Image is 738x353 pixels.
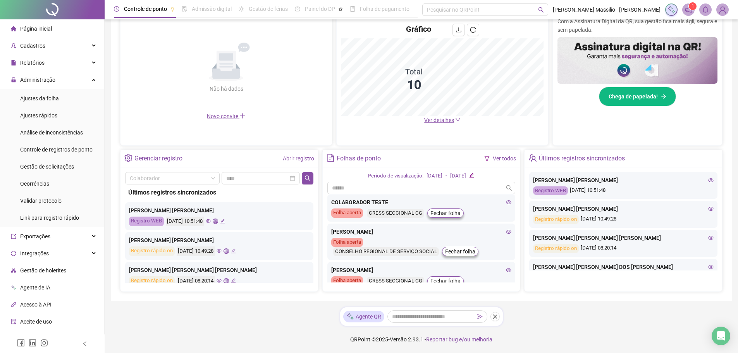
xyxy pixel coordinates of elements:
[708,235,714,241] span: eye
[327,154,335,162] span: file-text
[427,172,442,180] div: [DATE]
[506,267,511,273] span: eye
[533,263,714,271] div: [PERSON_NAME] [PERSON_NAME] DOS [PERSON_NAME]
[177,276,215,286] div: [DATE] 08:20:14
[708,264,714,270] span: eye
[553,5,661,14] span: [PERSON_NAME] Massilio - [PERSON_NAME]
[213,219,218,224] span: global
[528,154,537,162] span: team
[442,247,478,256] button: Fechar folha
[689,2,697,10] sup: 1
[360,6,409,12] span: Folha de pagamento
[506,229,511,234] span: eye
[367,209,424,218] div: CRESS SECCIONAL CG
[20,250,49,257] span: Integrações
[129,217,164,226] div: Registro WEB
[11,233,16,239] span: export
[702,6,709,13] span: bell
[11,77,16,82] span: lock
[533,186,714,195] div: [DATE] 10:51:48
[484,156,490,161] span: filter
[20,146,93,153] span: Controle de registros de ponto
[20,198,62,204] span: Validar protocolo
[427,276,464,286] button: Fechar folha
[105,326,738,353] footer: QRPoint © 2025 - 2.93.1 -
[20,95,59,102] span: Ajustes da folha
[533,215,579,224] div: Registro rápido on
[134,152,182,165] div: Gerenciar registro
[239,6,244,12] span: sun
[406,24,431,34] h4: Gráfico
[368,172,423,180] div: Período de visualização:
[692,3,694,9] span: 1
[331,238,363,247] div: Folha aberta
[82,341,88,346] span: left
[533,176,714,184] div: [PERSON_NAME] [PERSON_NAME]
[220,219,225,224] span: edit
[239,113,246,119] span: plus
[337,152,381,165] div: Folhas de ponto
[129,236,310,245] div: [PERSON_NAME] [PERSON_NAME]
[11,301,16,307] span: api
[20,43,45,49] span: Cadastros
[231,278,236,283] span: edit
[11,319,16,324] span: audit
[20,77,55,83] span: Administração
[469,173,474,178] span: edit
[533,234,714,242] div: [PERSON_NAME] [PERSON_NAME] [PERSON_NAME]
[708,206,714,212] span: eye
[20,319,52,325] span: Aceite de uso
[20,112,57,119] span: Ajustes rápidos
[305,6,335,12] span: Painel do DP
[446,172,447,180] div: -
[249,6,288,12] span: Gestão de férias
[217,248,222,253] span: eye
[533,244,714,253] div: [DATE] 08:20:14
[182,6,187,12] span: file-done
[533,244,579,253] div: Registro rápido on
[295,6,300,12] span: dashboard
[533,205,714,213] div: [PERSON_NAME] [PERSON_NAME]
[450,172,466,180] div: [DATE]
[207,113,246,119] span: Novo convite
[331,276,363,286] div: Folha aberta
[283,155,314,162] a: Abrir registro
[331,227,512,236] div: [PERSON_NAME]
[350,6,355,12] span: book
[533,215,714,224] div: [DATE] 10:49:28
[685,6,692,13] span: notification
[367,277,424,286] div: CRESS SECCIONAL CG
[129,266,310,274] div: [PERSON_NAME] [PERSON_NAME] [PERSON_NAME]
[17,339,25,347] span: facebook
[424,117,454,123] span: Ver detalhes
[20,284,50,291] span: Agente de IA
[20,233,50,239] span: Exportações
[333,247,439,256] div: CONSELHO REGIONAL DE SERVIÇO SOCIAL
[599,87,676,106] button: Chega de papelada!
[477,314,483,319] span: send
[224,278,229,283] span: global
[346,312,354,320] img: sparkle-icon.fc2bf0ac1784a2077858766a79e2daf3.svg
[427,208,464,218] button: Fechar folha
[11,60,16,65] span: file
[557,37,717,84] img: banner%2F02c71560-61a6-44d4-94b9-c8ab97240462.png
[557,17,717,34] p: Com a Assinatura Digital da QR, sua gestão fica mais ágil, segura e sem papelada.
[343,311,384,322] div: Agente QR
[506,185,512,191] span: search
[20,129,83,136] span: Análise de inconsistências
[430,277,461,285] span: Fechar folha
[609,92,658,101] span: Chega de papelada!
[424,117,461,123] a: Ver detalhes down
[304,175,311,181] span: search
[661,94,666,99] span: arrow-right
[667,5,676,14] img: sparkle-icon.fc2bf0ac1784a2077858766a79e2daf3.svg
[231,248,236,253] span: edit
[20,60,45,66] span: Relatórios
[492,314,498,319] span: close
[533,186,568,195] div: Registro WEB
[20,215,79,221] span: Link para registro rápido
[128,188,310,197] div: Últimos registros sincronizados
[11,26,16,31] span: home
[124,6,167,12] span: Controle de ponto
[538,7,544,13] span: search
